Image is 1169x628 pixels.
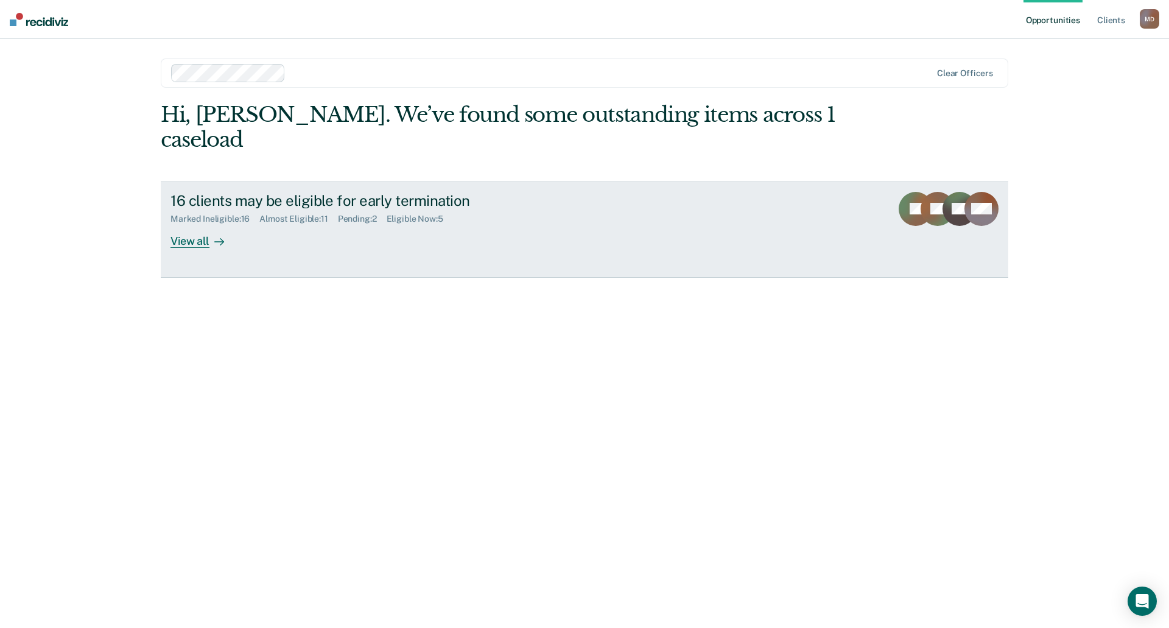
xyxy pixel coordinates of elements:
div: Open Intercom Messenger [1128,587,1157,616]
div: M D [1140,9,1159,29]
div: Pending : 2 [338,214,387,224]
div: Hi, [PERSON_NAME]. We’ve found some outstanding items across 1 caseload [161,102,839,152]
div: Clear officers [937,68,993,79]
div: Eligible Now : 5 [387,214,453,224]
div: 16 clients may be eligible for early termination [170,192,598,210]
button: MD [1140,9,1159,29]
img: Recidiviz [10,13,68,26]
div: Almost Eligible : 11 [259,214,338,224]
a: 16 clients may be eligible for early terminationMarked Ineligible:16Almost Eligible:11Pending:2El... [161,182,1008,278]
div: Marked Ineligible : 16 [170,214,259,224]
div: View all [170,224,239,248]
